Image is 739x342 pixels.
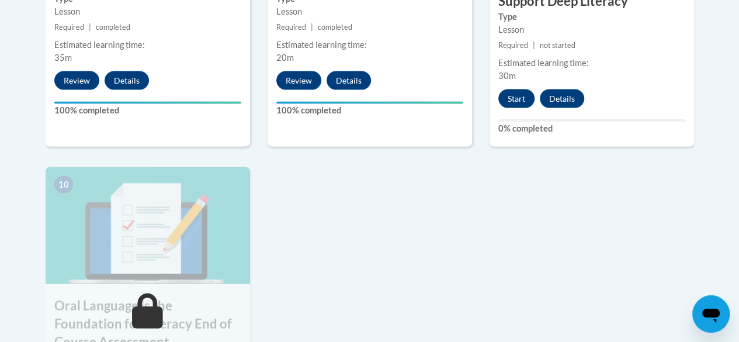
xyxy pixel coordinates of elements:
[498,23,685,36] div: Lesson
[327,71,371,90] button: Details
[311,23,313,32] span: |
[498,122,685,135] label: 0% completed
[276,39,463,51] div: Estimated learning time:
[498,89,535,108] button: Start
[96,23,130,32] span: completed
[105,71,149,90] button: Details
[54,39,241,51] div: Estimated learning time:
[54,102,241,104] div: Your progress
[540,89,584,108] button: Details
[54,104,241,117] label: 100% completed
[533,41,535,50] span: |
[54,23,84,32] span: Required
[498,41,528,50] span: Required
[54,5,241,18] div: Lesson
[54,176,73,194] span: 10
[540,41,575,50] span: not started
[276,102,463,104] div: Your progress
[54,71,99,90] button: Review
[46,167,250,284] img: Course Image
[318,23,352,32] span: completed
[692,295,730,333] iframe: Button to launch messaging window
[54,53,72,63] span: 35m
[276,104,463,117] label: 100% completed
[498,57,685,70] div: Estimated learning time:
[276,53,294,63] span: 20m
[498,11,685,23] label: Type
[498,71,516,81] span: 30m
[276,71,321,90] button: Review
[276,5,463,18] div: Lesson
[89,23,91,32] span: |
[276,23,306,32] span: Required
